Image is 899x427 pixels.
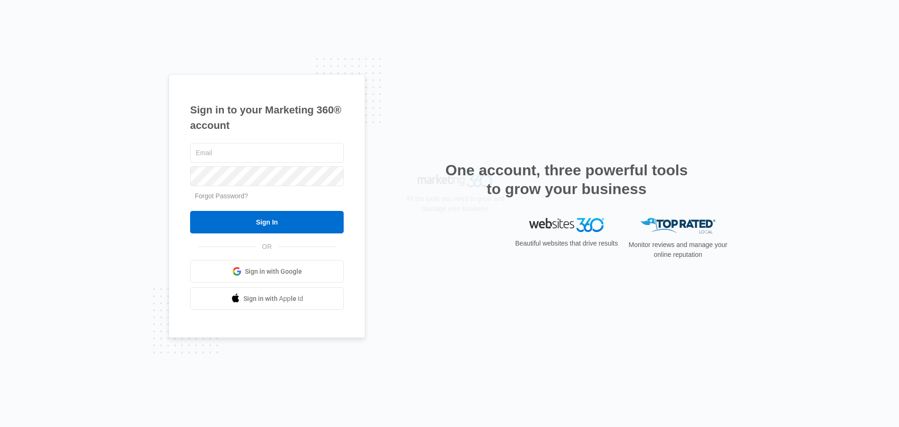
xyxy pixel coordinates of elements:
[626,240,730,260] p: Monitor reviews and manage your online reputation
[256,242,279,252] span: OR
[190,102,344,133] h1: Sign in to your Marketing 360® account
[529,218,604,232] img: Websites 360
[418,218,493,231] img: Marketing 360
[641,218,715,233] img: Top Rated Local
[442,161,691,198] h2: One account, three powerful tools to grow your business
[514,239,619,248] p: Beautiful websites that drive results
[403,238,508,257] p: All the tools you need to grow and manage your business
[245,267,302,277] span: Sign in with Google
[190,287,344,310] a: Sign in with Apple Id
[190,211,344,233] input: Sign In
[190,143,344,163] input: Email
[195,192,248,200] a: Forgot Password?
[243,294,303,304] span: Sign in with Apple Id
[190,260,344,283] a: Sign in with Google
